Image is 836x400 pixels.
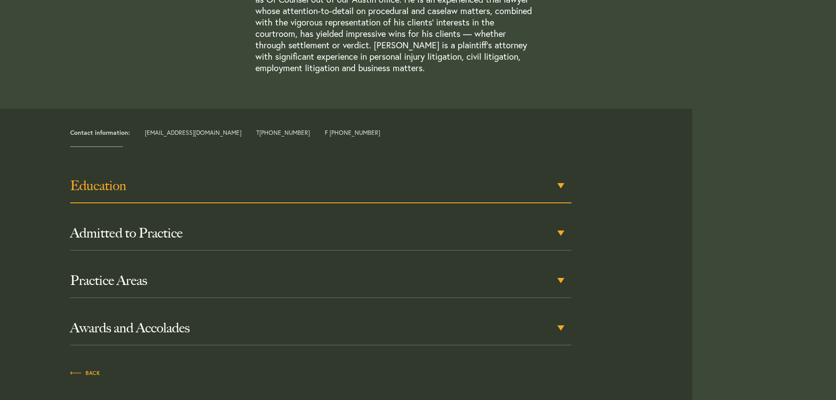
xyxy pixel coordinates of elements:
a: [EMAIL_ADDRESS][DOMAIN_NAME] [145,128,241,137]
h3: Admitted to Practice [70,225,571,241]
span: T [256,130,310,136]
a: [PHONE_NUMBER] [259,128,310,137]
h3: Practice Areas [70,273,571,288]
strong: Contact information: [70,128,130,137]
h3: Education [70,178,571,194]
span: Back [70,371,100,376]
span: F [PHONE_NUMBER] [325,130,380,136]
h3: Awards and Accolades [70,320,571,336]
a: Back [70,368,100,377]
